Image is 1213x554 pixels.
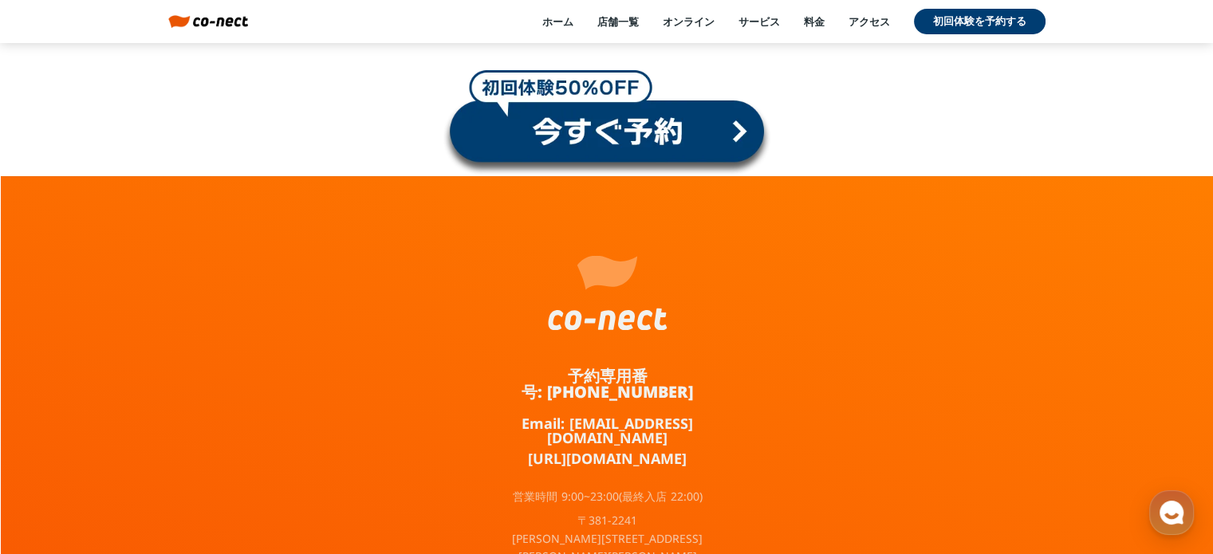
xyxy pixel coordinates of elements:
[488,368,727,400] a: 予約専用番号: [PHONE_NUMBER]
[849,14,890,29] a: アクセス
[246,446,266,458] span: 設定
[488,416,727,445] a: Email: [EMAIL_ADDRESS][DOMAIN_NAME]
[663,14,715,29] a: オンライン
[5,422,105,462] a: ホーム
[136,446,175,459] span: チャット
[738,14,780,29] a: サービス
[206,422,306,462] a: 設定
[597,14,639,29] a: 店舗一覧
[804,14,825,29] a: 料金
[513,491,703,502] p: 営業時間 9:00~23:00(最終入店 22:00)
[105,422,206,462] a: チャット
[542,14,573,29] a: ホーム
[41,446,69,458] span: ホーム
[528,451,687,466] a: [URL][DOMAIN_NAME]
[914,9,1046,34] a: 初回体験を予約する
